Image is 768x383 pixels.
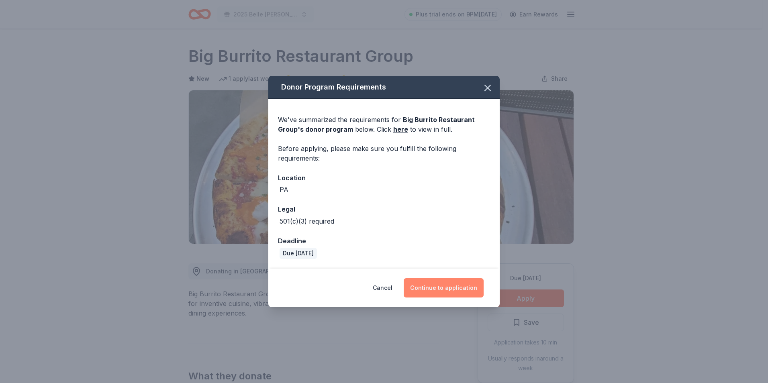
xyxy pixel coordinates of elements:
[404,278,484,297] button: Continue to application
[280,248,317,259] div: Due [DATE]
[278,115,490,134] div: We've summarized the requirements for below. Click to view in full.
[268,76,500,99] div: Donor Program Requirements
[278,204,490,214] div: Legal
[278,173,490,183] div: Location
[278,144,490,163] div: Before applying, please make sure you fulfill the following requirements:
[280,185,288,194] div: PA
[393,124,408,134] a: here
[278,236,490,246] div: Deadline
[373,278,392,297] button: Cancel
[280,216,334,226] div: 501(c)(3) required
